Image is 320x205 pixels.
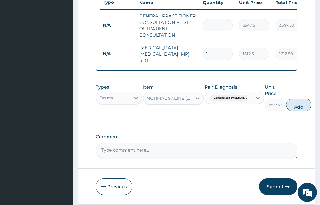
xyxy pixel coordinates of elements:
[211,95,258,101] span: Complicated [MEDICAL_DATA]
[136,10,199,41] td: GENERAL PRACTITIONER CONSULTATION FIRST OUTPATIENT CONSULTATION
[136,41,199,67] td: [MEDICAL_DATA] [MEDICAL_DATA] (MP) RDT
[143,84,154,90] label: Item
[286,99,311,111] button: Add
[205,84,237,90] label: Pair Diagnosis
[12,32,26,48] img: d_794563401_company_1708531726252_794563401
[104,3,119,18] div: Minimize live chat window
[37,62,88,126] span: We're online!
[99,95,113,101] div: Drugs
[96,178,132,195] button: Previous
[147,95,192,101] div: NORMAL SALINE (UNISAL)
[259,178,297,195] button: Submit
[33,36,107,44] div: Chat with us now
[3,137,121,159] textarea: Type your message and hit 'Enter'
[265,84,285,97] label: Unit Price
[96,85,109,90] label: Types
[96,134,297,140] label: Comment
[100,48,136,60] td: N/A
[100,19,136,31] td: N/A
